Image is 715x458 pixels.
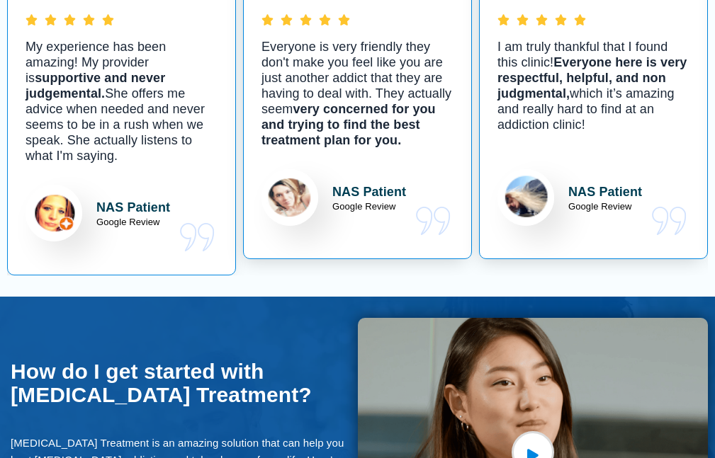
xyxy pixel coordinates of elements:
[96,201,170,214] strong: NAS Patient
[96,217,159,227] span: Google Review
[261,169,318,226] img: Christina Review for National Addiction Specialists Top Rated Suboxone Clinic
[261,102,436,147] b: very concerned for you and trying to find the best treatment plan for you.
[497,169,554,226] img: Amiee Review for National Addiction Specialists Top Rated Suboxone Clinic
[332,185,406,198] strong: NAS Patient
[261,39,454,149] p: Everyone is very friendly they don't make you feel like you are just another addict that they are...
[11,360,351,406] h2: How do I get started with [MEDICAL_DATA] Treatment?
[497,55,687,101] b: Everyone here is very respectful, helpful, and non judgmental,
[568,201,631,212] span: Google Review
[26,71,165,101] b: supportive and never judgemental.
[332,201,395,212] span: Google Review
[26,185,82,241] img: Lisa Review for National Addiction Specialists Top Rated Suboxone Clinic
[568,185,642,198] strong: NAS Patient
[497,39,689,149] p: I am truly thankful that I found this clinic! which it’s amazing and really hard to find at an ad...
[26,39,218,164] p: My experience has been amazing! My provider is She offers me advice when needed and never seems t...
